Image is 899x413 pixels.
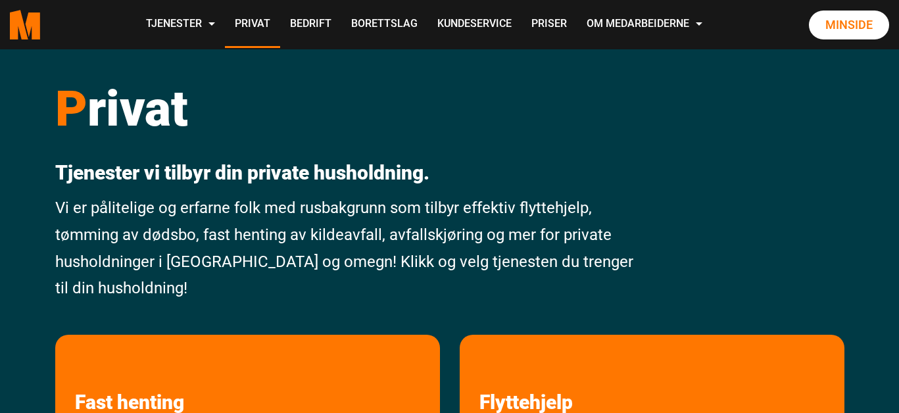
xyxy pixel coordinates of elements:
a: Privat [225,1,280,48]
h1: rivat [55,79,643,138]
p: Tjenester vi tilbyr din private husholdning. [55,161,643,185]
a: Minside [809,11,889,39]
a: Borettslag [341,1,427,48]
a: Priser [522,1,577,48]
p: Vi er pålitelige og erfarne folk med rusbakgrunn som tilbyr effektiv flyttehjelp, tømming av døds... [55,195,643,302]
span: P [55,80,87,137]
a: Om Medarbeiderne [577,1,712,48]
a: Tjenester [136,1,225,48]
a: Bedrift [280,1,341,48]
a: Kundeservice [427,1,522,48]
